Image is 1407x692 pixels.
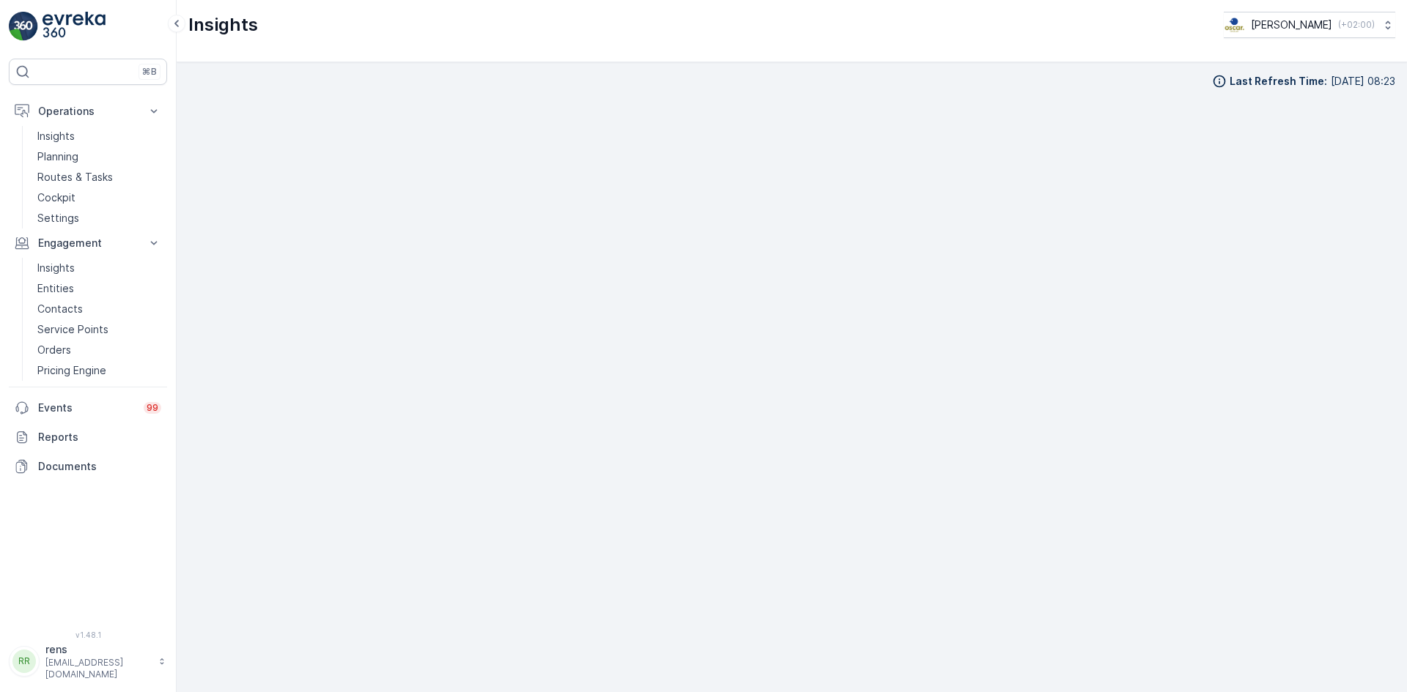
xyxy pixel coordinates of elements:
p: Orders [37,343,71,357]
p: Insights [37,261,75,275]
button: [PERSON_NAME](+02:00) [1224,12,1395,38]
img: logo_light-DOdMpM7g.png [43,12,106,41]
a: Insights [32,258,167,278]
button: Operations [9,97,167,126]
p: Contacts [37,302,83,316]
p: [DATE] 08:23 [1331,74,1395,89]
a: Service Points [32,319,167,340]
p: ( +02:00 ) [1338,19,1375,31]
p: Insights [37,129,75,144]
p: Pricing Engine [37,363,106,378]
p: Insights [188,13,258,37]
p: Operations [38,104,138,119]
p: Entities [37,281,74,296]
p: Settings [37,211,79,226]
a: Pricing Engine [32,360,167,381]
p: Documents [38,459,161,474]
p: Engagement [38,236,138,250]
a: Documents [9,452,167,481]
p: Service Points [37,322,108,337]
button: Engagement [9,228,167,258]
img: logo [9,12,38,41]
p: 99 [147,402,158,414]
span: v 1.48.1 [9,630,167,639]
a: Cockpit [32,187,167,208]
a: Routes & Tasks [32,167,167,187]
a: Contacts [32,299,167,319]
a: Events99 [9,393,167,423]
p: Events [38,401,135,415]
p: Last Refresh Time : [1230,74,1327,89]
p: Routes & Tasks [37,170,113,185]
p: Planning [37,149,78,164]
img: basis-logo_rgb2x.png [1224,17,1245,33]
a: Entities [32,278,167,299]
a: Reports [9,423,167,452]
a: Orders [32,340,167,360]
p: Cockpit [37,190,75,205]
p: rens [45,642,151,657]
a: Settings [32,208,167,228]
a: Insights [32,126,167,146]
p: [EMAIL_ADDRESS][DOMAIN_NAME] [45,657,151,680]
button: RRrens[EMAIL_ADDRESS][DOMAIN_NAME] [9,642,167,680]
div: RR [12,650,36,673]
a: Planning [32,146,167,167]
p: [PERSON_NAME] [1251,18,1332,32]
p: ⌘B [142,66,157,78]
p: Reports [38,430,161,444]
